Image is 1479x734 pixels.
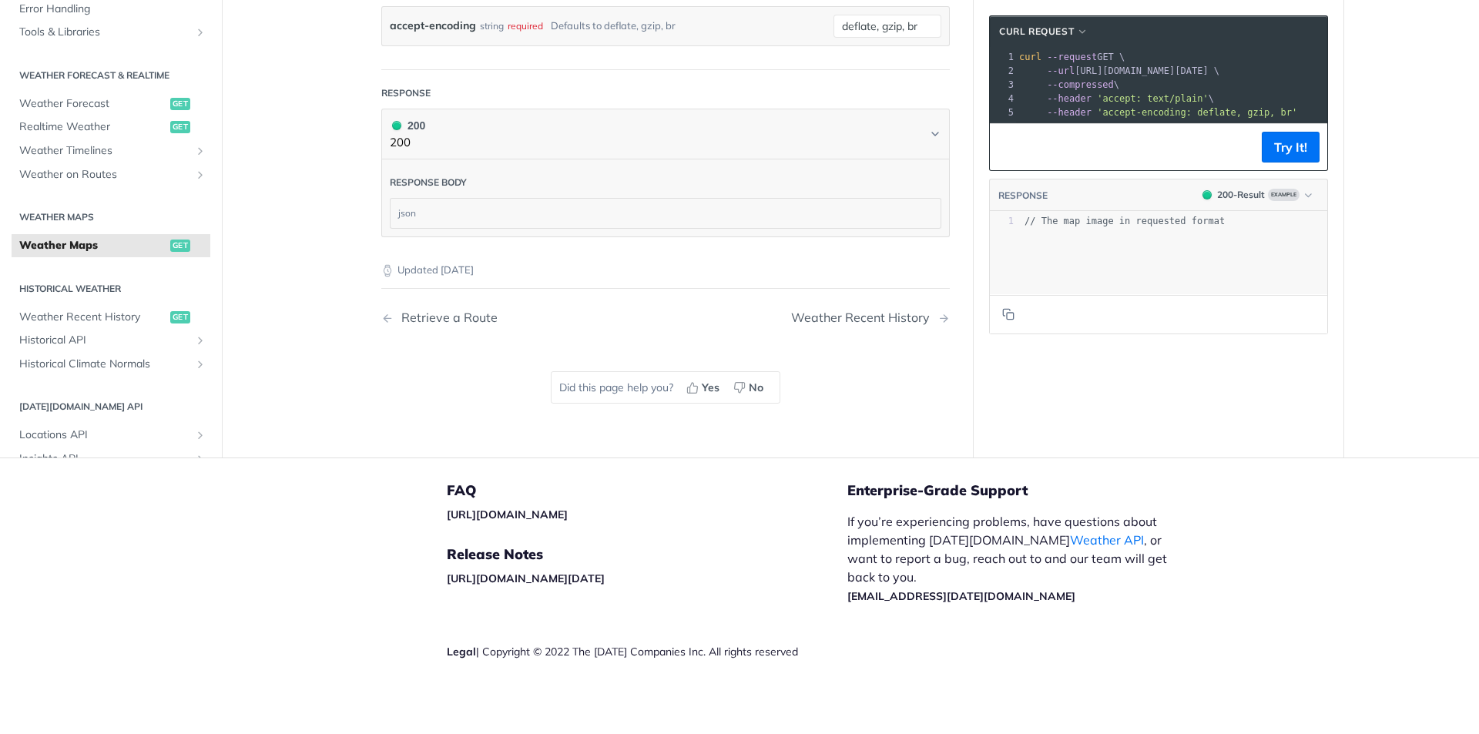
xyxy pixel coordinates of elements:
[447,545,847,564] h5: Release Notes
[170,311,190,323] span: get
[194,145,206,157] button: Show subpages for Weather Timelines
[1195,187,1320,203] button: 200200-ResultExample
[990,78,1016,92] div: 3
[12,306,210,329] a: Weather Recent Historyget
[681,376,728,399] button: Yes
[390,117,941,152] button: 200 200200
[728,376,772,399] button: No
[551,371,780,404] div: Did this page help you?
[12,92,210,116] a: Weather Forecastget
[12,282,210,296] h2: Historical Weather
[381,295,950,340] nav: Pagination Controls
[447,508,568,521] a: [URL][DOMAIN_NAME]
[392,121,401,130] span: 200
[194,429,206,441] button: Show subpages for Locations API
[12,447,210,471] a: Insights APIShow subpages for Insights API
[391,199,941,228] div: json
[12,400,210,414] h2: [DATE][DOMAIN_NAME] API
[1070,532,1144,548] a: Weather API
[12,234,210,257] a: Weather Mapsget
[390,176,467,189] div: Response body
[1202,190,1212,199] span: 200
[381,263,950,278] p: Updated [DATE]
[551,15,676,37] div: Defaults to deflate, gzip, br
[170,121,190,133] span: get
[381,310,625,325] a: Previous Page: Retrieve a Route
[1019,52,1041,62] span: curl
[1047,107,1092,118] span: --header
[12,21,210,44] a: Tools & LibrariesShow subpages for Tools & Libraries
[19,427,190,443] span: Locations API
[990,50,1016,64] div: 1
[1097,107,1297,118] span: 'accept-encoding: deflate, gzip, br'
[19,2,206,17] span: Error Handling
[1025,216,1225,226] span: // The map image in requested format
[390,134,425,152] p: 200
[194,334,206,347] button: Show subpages for Historical API
[12,353,210,376] a: Historical Climate NormalsShow subpages for Historical Climate Normals
[19,119,166,135] span: Realtime Weather
[447,571,605,585] a: [URL][DOMAIN_NAME][DATE]
[381,159,950,237] div: 200 200200
[998,136,1019,159] button: Copy to clipboard
[12,139,210,163] a: Weather TimelinesShow subpages for Weather Timelines
[194,169,206,181] button: Show subpages for Weather on Routes
[480,15,504,37] div: string
[749,380,763,396] span: No
[170,98,190,110] span: get
[990,215,1014,228] div: 1
[508,15,543,37] div: required
[19,143,190,159] span: Weather Timelines
[19,238,166,253] span: Weather Maps
[1268,189,1300,201] span: Example
[194,358,206,370] button: Show subpages for Historical Climate Normals
[381,86,431,100] div: Response
[194,453,206,465] button: Show subpages for Insights API
[19,25,190,40] span: Tools & Libraries
[847,589,1075,603] a: [EMAIL_ADDRESS][DATE][DOMAIN_NAME]
[990,92,1016,106] div: 4
[12,424,210,447] a: Locations APIShow subpages for Locations API
[19,333,190,348] span: Historical API
[998,303,1019,326] button: Copy to clipboard
[990,106,1016,119] div: 5
[12,329,210,352] a: Historical APIShow subpages for Historical API
[994,24,1094,39] button: cURL Request
[1019,52,1125,62] span: GET \
[702,380,719,396] span: Yes
[1019,65,1219,76] span: [URL][DOMAIN_NAME][DATE] \
[999,25,1074,39] span: cURL Request
[12,210,210,224] h2: Weather Maps
[1262,132,1320,163] button: Try It!
[394,310,498,325] div: Retrieve a Route
[929,128,941,140] svg: Chevron
[1047,52,1097,62] span: --request
[1097,93,1209,104] span: 'accept: text/plain'
[1047,79,1114,90] span: --compressed
[19,451,190,467] span: Insights API
[12,116,210,139] a: Realtime Weatherget
[447,645,476,659] a: Legal
[791,310,950,325] a: Next Page: Weather Recent History
[847,512,1183,605] p: If you’re experiencing problems, have questions about implementing [DATE][DOMAIN_NAME] , or want ...
[19,357,190,372] span: Historical Climate Normals
[447,644,847,659] div: | Copyright © 2022 The [DATE] Companies Inc. All rights reserved
[12,69,210,82] h2: Weather Forecast & realtime
[390,15,476,37] label: accept-encoding
[19,167,190,183] span: Weather on Routes
[19,96,166,112] span: Weather Forecast
[990,64,1016,78] div: 2
[19,310,166,325] span: Weather Recent History
[12,163,210,186] a: Weather on RoutesShow subpages for Weather on Routes
[194,26,206,39] button: Show subpages for Tools & Libraries
[791,310,937,325] div: Weather Recent History
[847,481,1208,500] h5: Enterprise-Grade Support
[1047,93,1092,104] span: --header
[998,188,1048,203] button: RESPONSE
[1047,65,1075,76] span: --url
[1019,79,1119,90] span: \
[390,117,425,134] div: 200
[170,240,190,252] span: get
[1019,93,1214,104] span: \
[1217,188,1265,202] div: 200 - Result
